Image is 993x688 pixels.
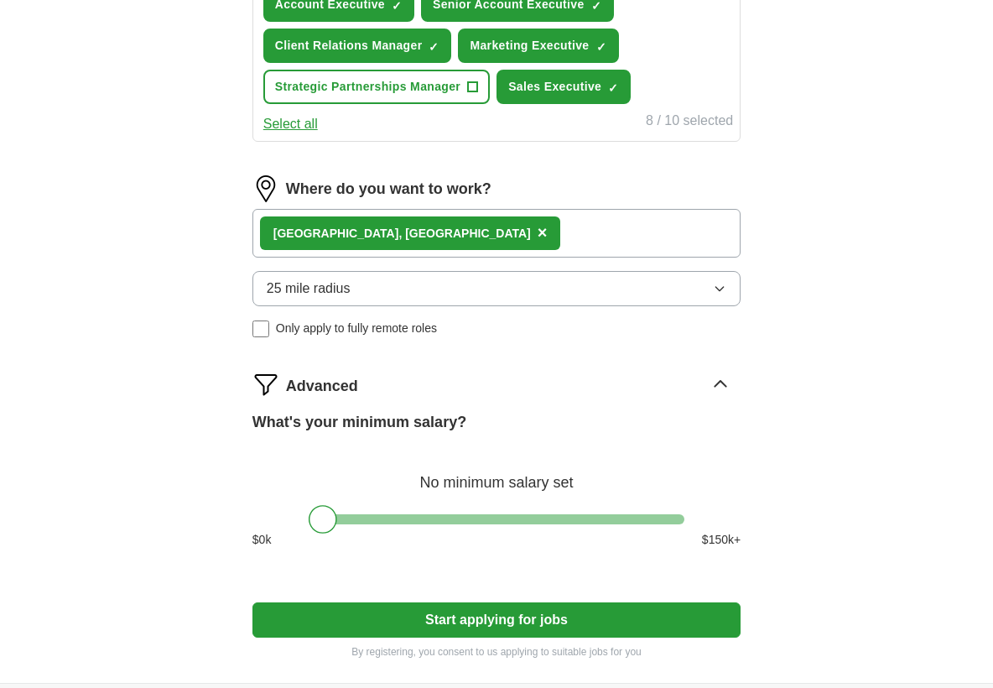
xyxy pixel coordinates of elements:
[470,37,589,55] span: Marketing Executive
[263,70,490,104] button: Strategic Partnerships Manager
[538,223,548,242] span: ×
[267,279,351,299] span: 25 mile radius
[276,320,437,337] span: Only apply to fully remote roles
[252,644,741,659] p: By registering, you consent to us applying to suitable jobs for you
[273,227,399,240] strong: [GEOGRAPHIC_DATA]
[608,81,618,95] span: ✓
[252,454,741,494] div: No minimum salary set
[252,531,272,549] span: $ 0 k
[458,29,618,63] button: Marketing Executive✓
[275,78,460,96] span: Strategic Partnerships Manager
[273,225,531,242] div: , [GEOGRAPHIC_DATA]
[508,78,601,96] span: Sales Executive
[596,40,606,54] span: ✓
[252,175,279,202] img: location.png
[252,271,741,306] button: 25 mile radius
[702,531,741,549] span: $ 150 k+
[286,375,358,398] span: Advanced
[646,111,733,134] div: 8 / 10 selected
[252,602,741,638] button: Start applying for jobs
[429,40,439,54] span: ✓
[252,411,466,434] label: What's your minimum salary?
[275,37,423,55] span: Client Relations Manager
[538,221,548,246] button: ×
[496,70,631,104] button: Sales Executive✓
[252,371,279,398] img: filter
[286,178,491,201] label: Where do you want to work?
[252,321,269,337] input: Only apply to fully remote roles
[263,29,452,63] button: Client Relations Manager✓
[263,114,318,134] button: Select all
